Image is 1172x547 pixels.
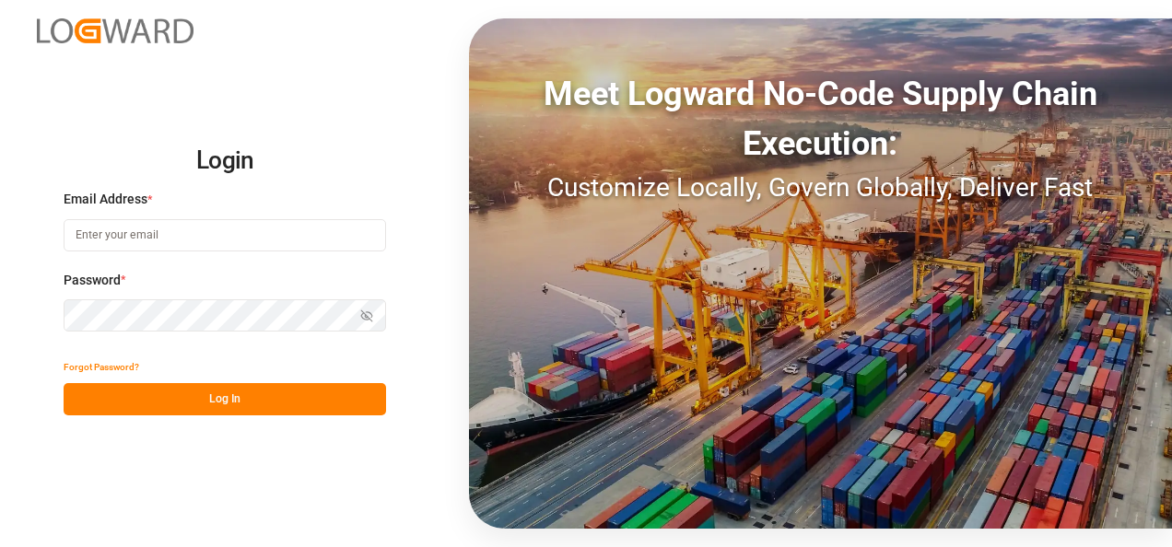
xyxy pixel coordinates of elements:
img: Logward_new_orange.png [37,18,193,43]
div: Meet Logward No-Code Supply Chain Execution: [469,69,1172,169]
input: Enter your email [64,219,386,251]
span: Email Address [64,190,147,209]
div: Customize Locally, Govern Globally, Deliver Fast [469,169,1172,207]
button: Log In [64,383,386,415]
span: Password [64,271,121,290]
h2: Login [64,132,386,191]
button: Forgot Password? [64,351,139,383]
